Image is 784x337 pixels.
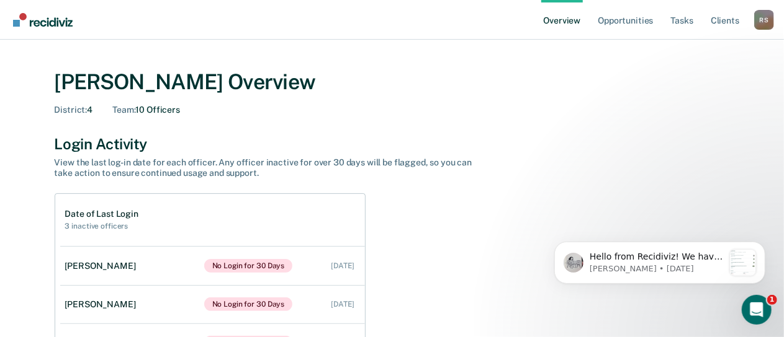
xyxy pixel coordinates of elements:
h2: 3 inactive officers [65,222,138,230]
div: Login Activity [55,135,730,153]
img: Recidiviz [13,13,73,27]
div: [DATE] [331,300,354,309]
a: [PERSON_NAME]No Login for 30 Days [DATE] [60,285,365,323]
h1: Date of Last Login [65,209,138,219]
div: View the last log-in date for each officer. Any officer inactive for over 30 days will be flagged... [55,157,489,178]
p: Message from Kim, sent 5d ago [54,46,188,58]
span: District : [55,105,88,115]
span: No Login for 30 Days [204,259,293,273]
button: Profile dropdown button [754,10,774,30]
div: [PERSON_NAME] Overview [55,69,730,95]
div: 10 Officers [112,105,180,115]
div: [PERSON_NAME] [65,261,141,271]
span: 1 [767,295,777,305]
a: [PERSON_NAME]No Login for 30 Days [DATE] [60,247,365,285]
div: R S [754,10,774,30]
iframe: Intercom notifications message [536,217,784,304]
iframe: Intercom live chat [742,295,772,325]
div: 4 [55,105,93,115]
span: Team : [112,105,135,115]
div: [DATE] [331,261,354,270]
span: No Login for 30 Days [204,297,293,311]
div: [PERSON_NAME] [65,299,141,310]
